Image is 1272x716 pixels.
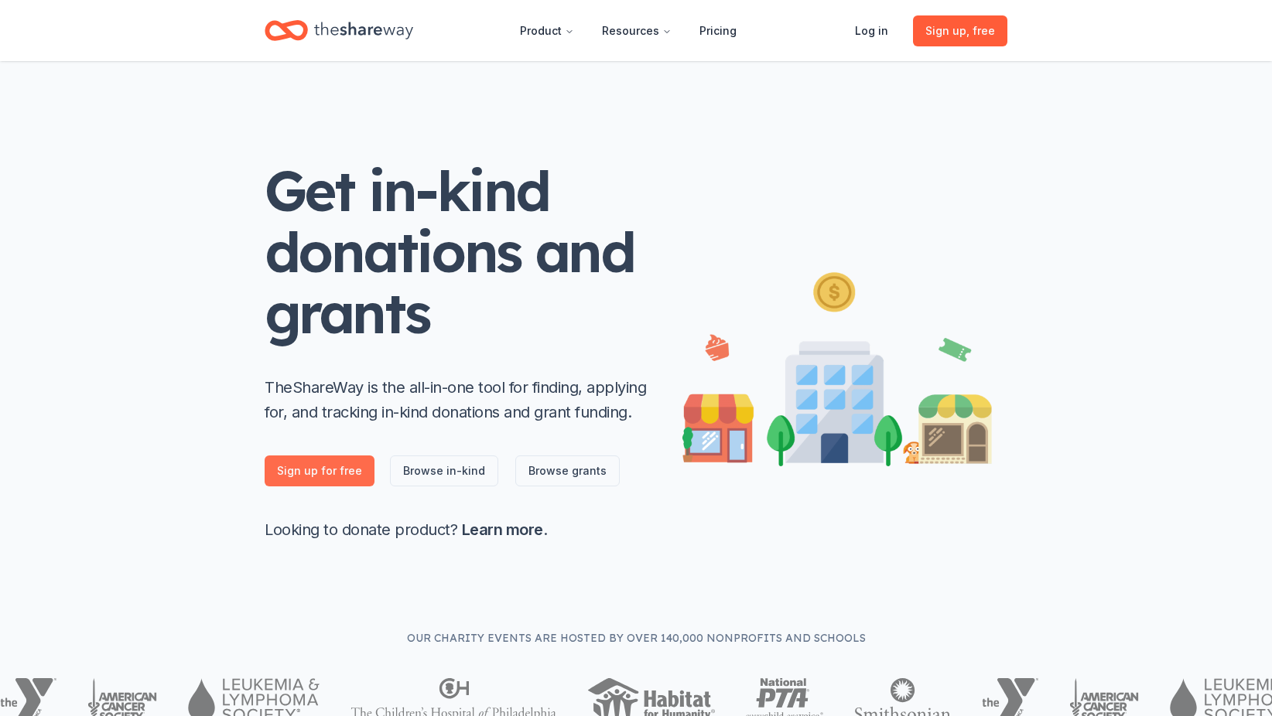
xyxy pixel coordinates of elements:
a: Pricing [687,15,749,46]
a: Sign up, free [913,15,1007,46]
span: Sign up [925,22,995,40]
a: Browse in-kind [390,455,498,486]
span: , free [966,24,995,37]
h1: Get in-kind donations and grants [265,160,651,344]
a: Log in [843,15,901,46]
a: Home [265,12,413,49]
p: Looking to donate product? . [265,517,651,542]
a: Learn more [462,520,543,539]
img: Illustration for landing page [682,266,992,466]
a: Sign up for free [265,455,374,486]
button: Product [508,15,586,46]
a: Browse grants [515,455,620,486]
nav: Main [508,12,749,49]
button: Resources [590,15,684,46]
p: TheShareWay is the all-in-one tool for finding, applying for, and tracking in-kind donations and ... [265,375,651,424]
